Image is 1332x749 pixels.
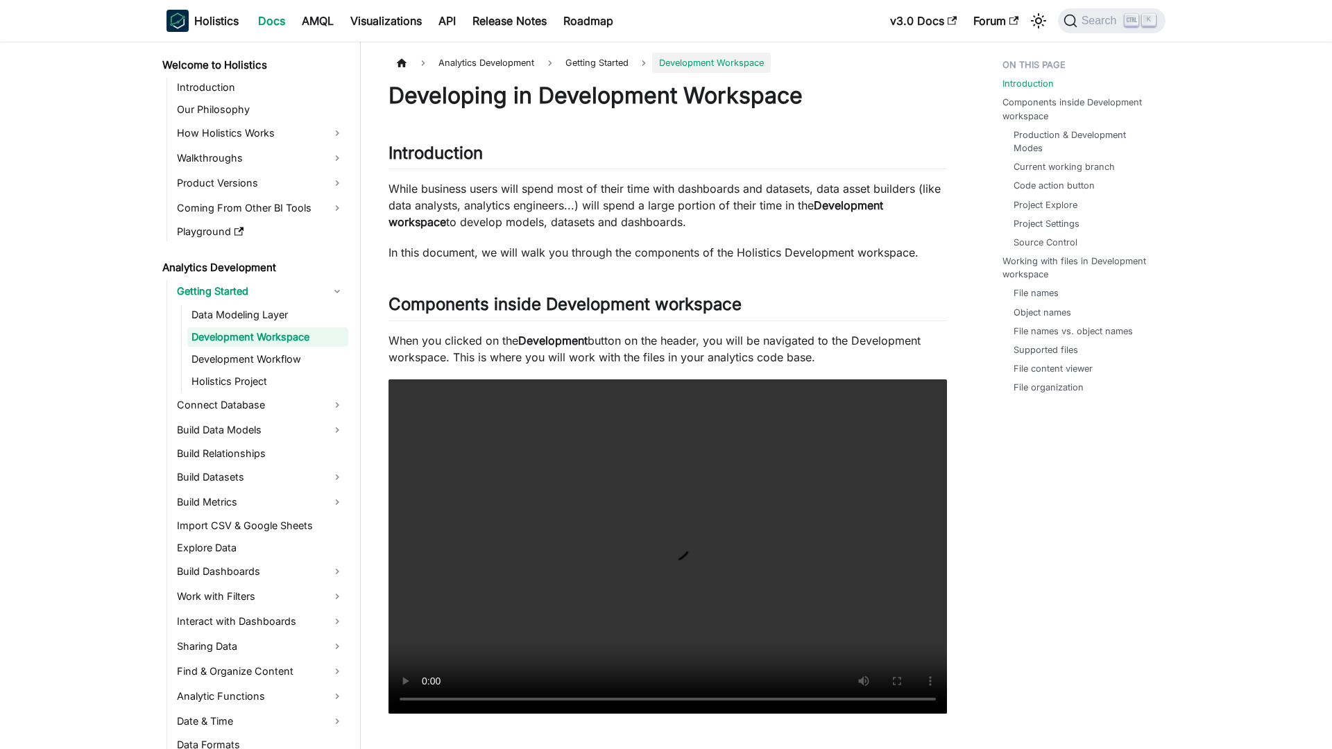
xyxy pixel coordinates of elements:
[430,10,464,32] a: API
[173,147,348,169] a: Walkthroughs
[1014,160,1115,173] a: Current working branch
[1014,325,1133,338] a: File names vs. object names
[1014,362,1093,375] a: File content viewer
[965,10,1027,32] a: Forum
[173,394,348,416] a: Connect Database
[882,10,965,32] a: v3.0 Docs
[388,143,947,169] h2: Introduction
[1014,128,1152,155] a: Production & Development Modes
[1014,286,1059,300] a: File names
[173,419,348,441] a: Build Data Models
[1014,306,1071,319] a: Object names
[1002,255,1157,281] a: Working with files in Development workspace
[173,122,348,144] a: How Holistics Works
[518,334,588,347] strong: Development
[1142,14,1156,26] kbd: K
[388,53,947,73] nav: Breadcrumbs
[187,327,348,347] a: Development Workspace
[173,516,348,535] a: Import CSV & Google Sheets
[1002,96,1157,122] a: Components inside Development workspace
[194,12,239,29] b: Holistics
[166,10,189,32] img: Holistics
[293,10,342,32] a: AMQL
[1014,198,1077,212] a: Project Explore
[173,222,348,241] a: Playground
[173,280,348,302] a: Getting Started
[173,610,348,632] a: Interact with Dashboards
[1058,8,1165,33] button: Search (Ctrl+K)
[555,10,622,32] a: Roadmap
[250,10,293,32] a: Docs
[432,53,541,73] span: Analytics Development
[173,585,348,608] a: Work with Filters
[1014,179,1095,192] a: Code action button
[1077,15,1125,27] span: Search
[388,379,947,714] video: Your browser does not support embedding video, but you can .
[464,10,555,32] a: Release Notes
[173,172,348,194] a: Product Versions
[173,660,348,682] a: Find & Organize Content
[1014,343,1078,356] a: Supported files
[173,466,348,488] a: Build Datasets
[187,305,348,325] a: Data Modeling Layer
[342,10,430,32] a: Visualizations
[173,560,348,583] a: Build Dashboards
[388,82,947,110] h1: Developing in Development Workspace
[187,372,348,391] a: Holistics Project
[388,294,947,320] h2: Components inside Development workspace
[1002,77,1054,90] a: Introduction
[173,197,348,219] a: Coming From Other BI Tools
[388,180,947,230] p: While business users will spend most of their time with dashboards and datasets, data asset build...
[652,53,771,73] span: Development Workspace
[173,710,348,732] a: Date & Time
[153,42,361,749] nav: Docs sidebar
[1014,381,1084,394] a: File organization
[388,332,947,365] p: When you clicked on the button on the header, you will be navigated to the Development workspace....
[173,100,348,119] a: Our Philosophy
[388,53,415,73] a: Home page
[173,538,348,558] a: Explore Data
[173,491,348,513] a: Build Metrics
[187,350,348,369] a: Development Workflow
[558,53,635,73] span: Getting Started
[173,78,348,97] a: Introduction
[173,444,348,463] a: Build Relationships
[158,55,348,75] a: Welcome to Holistics
[166,10,239,32] a: HolisticsHolistics
[1027,10,1050,32] button: Switch between dark and light mode (currently light mode)
[158,258,348,277] a: Analytics Development
[173,635,348,657] a: Sharing Data
[388,244,947,261] p: In this document, we will walk you through the components of the Holistics Development workspace.
[173,685,348,707] a: Analytic Functions
[1014,217,1079,230] a: Project Settings
[1014,236,1077,249] a: Source Control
